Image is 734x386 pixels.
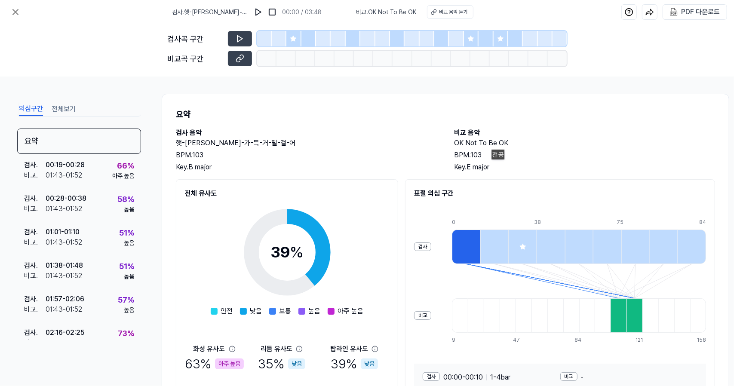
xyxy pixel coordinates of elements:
div: 비교곡 구간 [168,53,223,64]
div: 00:28 - 00:38 [46,193,86,204]
button: 비교 음악 듣기 [427,5,473,19]
div: 검사 . [24,193,46,204]
span: 높음 [309,306,321,316]
div: 51 % [119,227,134,239]
div: 높음 [124,239,134,248]
div: 9 [452,336,468,344]
div: 비교 . [24,271,46,281]
h2: 표절 의심 구간 [414,188,706,199]
div: 비교 . [24,170,46,181]
h2: OK Not To Be OK [454,138,715,148]
div: 38 [534,218,563,226]
div: 검사 [423,372,440,381]
div: 요약 [17,129,141,154]
img: share [645,8,654,16]
button: 의심구간 [19,102,43,116]
div: 검사 . [24,260,46,271]
span: 검사 . 햇-[PERSON_NAME]-가-득-거-릴-걸-어 [172,8,248,17]
h2: 비교 음악 [454,128,715,138]
span: 비교 . OK Not To Be OK [356,8,417,17]
div: 84 [699,218,706,226]
div: 73 % [118,328,134,339]
div: - [560,372,698,383]
div: 01:43 - 01:52 [46,170,82,181]
div: 66 % [117,160,134,172]
div: 화성 유사도 [193,344,225,354]
div: 01:43 - 01:52 [46,271,82,281]
div: 비교 . [24,204,46,214]
div: BPM. 103 [176,150,437,160]
div: 비교 음악 듣기 [439,8,468,16]
img: help [625,8,633,16]
div: 47 [513,336,529,344]
img: stop [268,8,276,16]
div: 검사 . [24,160,46,170]
div: 158 [697,336,706,344]
div: 검사 . [24,294,46,304]
img: PDF Download [670,8,678,16]
h1: 요약 [176,108,715,121]
div: Key. E major [454,162,715,172]
div: Key. B major [176,162,437,172]
div: 00:19 - 00:28 [46,160,85,170]
div: 35 % [258,354,305,374]
div: 검사곡 구간 [168,33,223,45]
div: 121 [636,336,652,344]
div: 아주 높음 [215,358,244,369]
div: 아주 높음 [112,339,134,348]
div: 01:43 - 01:52 [46,304,82,315]
span: 아주 높음 [338,306,364,316]
span: 낮음 [250,306,262,316]
div: 높음 [124,306,134,315]
div: 비교 . [24,237,46,248]
div: 75 [617,218,645,226]
div: 비교 [560,372,577,381]
div: BPM. 103 [454,150,715,160]
div: 검사 [414,242,431,251]
div: 리듬 유사도 [261,344,292,354]
div: 58 % [117,193,134,205]
div: 51 % [119,260,134,272]
div: 높음 [124,272,134,281]
span: 1 - 4 bar [490,372,510,383]
div: 39 % [331,354,378,374]
span: 안전 [221,306,233,316]
div: 39 [270,241,304,264]
span: % [290,243,304,261]
div: 84 [574,336,590,344]
div: 57 % [118,294,134,306]
div: 검사 . [24,227,46,237]
div: 01:43 - 01:52 [46,204,82,214]
div: 01:57 - 02:06 [46,294,84,304]
div: 탑라인 유사도 [330,344,368,354]
div: 아주 높음 [112,172,134,181]
div: 낮음 [288,358,305,369]
button: 전체보기 [52,102,76,116]
span: 00:00 - 00:10 [443,372,483,383]
div: PDF 다운로드 [681,6,720,18]
div: 비교 [414,311,431,320]
div: 비교 . [24,338,46,348]
div: 비교 . [24,304,46,315]
div: 02:16 - 02:25 [46,328,84,338]
img: play [254,8,263,16]
h2: 전체 유사도 [185,188,389,199]
div: 63 % [185,354,244,374]
div: 0 [452,218,480,226]
div: 01:01 - 01:10 [46,227,80,237]
span: 보통 [279,306,292,316]
div: 01:38 - 01:48 [46,260,83,271]
div: 검사 . [24,328,46,338]
h2: 검사 음악 [176,128,437,138]
button: PDF 다운로드 [668,5,722,19]
div: 01:43 - 01:52 [46,237,82,248]
div: 낮음 [361,358,378,369]
div: 01:52 - 02:01 [46,338,82,348]
div: 00:00 / 03:48 [283,8,322,17]
div: 높음 [124,205,134,214]
h2: 햇-[PERSON_NAME]-가-득-거-릴-걸-어 [176,138,437,148]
